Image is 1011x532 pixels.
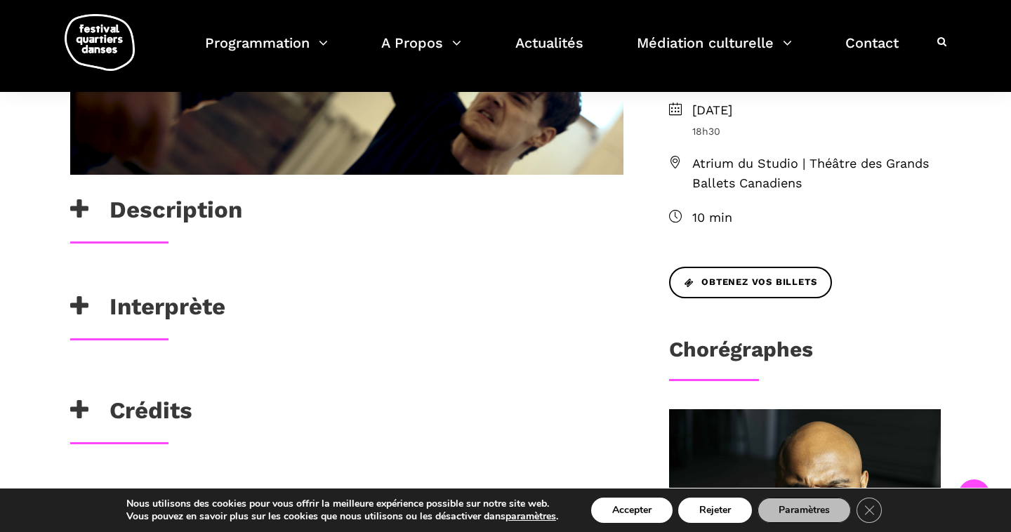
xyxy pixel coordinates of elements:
[205,31,328,72] a: Programmation
[857,498,882,523] button: Close GDPR Cookie Banner
[678,498,752,523] button: Rejeter
[692,154,941,194] span: Atrium du Studio | Théâtre des Grands Ballets Canadiens
[692,100,941,121] span: [DATE]
[591,498,673,523] button: Accepter
[70,397,192,432] h3: Crédits
[70,293,225,328] h3: Interprète
[845,31,899,72] a: Contact
[126,510,558,523] p: Vous pouvez en savoir plus sur les cookies que nous utilisons ou les désactiver dans .
[685,275,817,290] span: Obtenez vos billets
[758,498,851,523] button: Paramètres
[381,31,461,72] a: A Propos
[505,510,556,523] button: paramètres
[70,196,242,231] h3: Description
[692,208,941,228] span: 10 min
[637,31,792,72] a: Médiation culturelle
[126,498,558,510] p: Nous utilisons des cookies pour vous offrir la meilleure expérience possible sur notre site web.
[669,337,813,372] h3: Chorégraphes
[669,267,832,298] a: Obtenez vos billets
[692,124,941,139] span: 18h30
[65,14,135,71] img: logo-fqd-med
[515,31,583,72] a: Actualités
